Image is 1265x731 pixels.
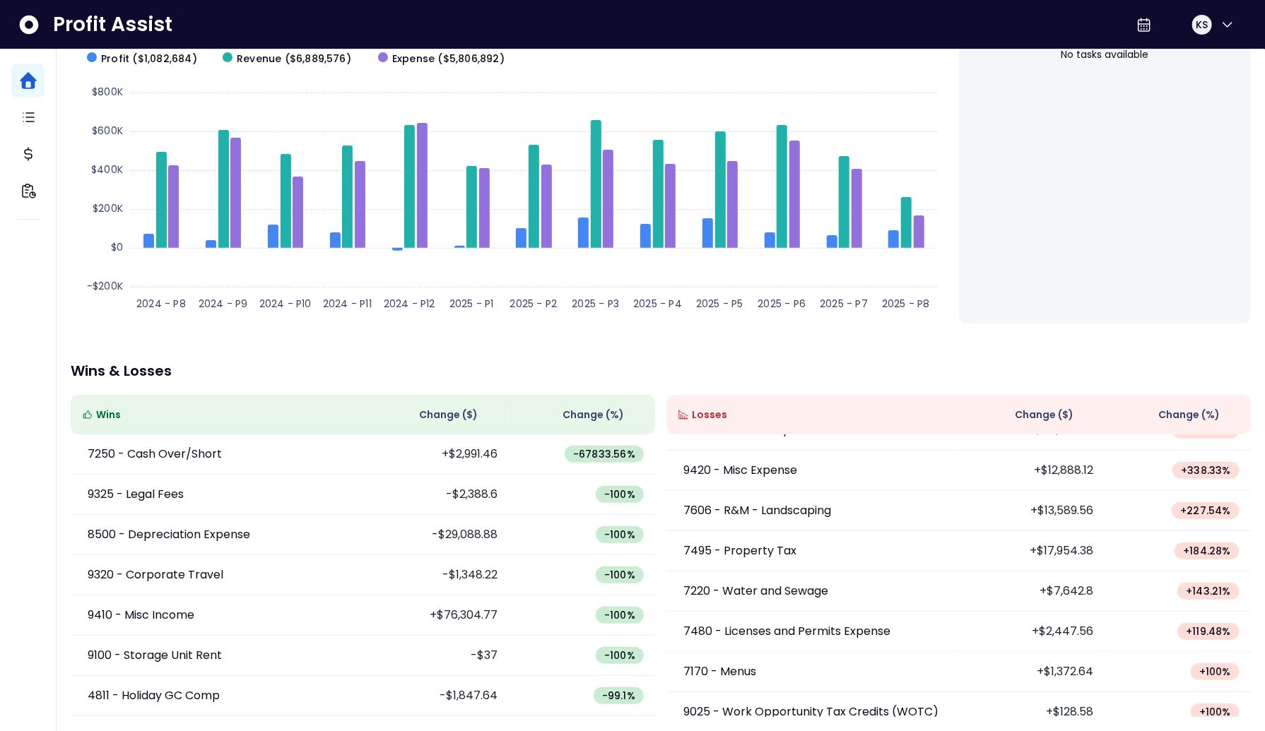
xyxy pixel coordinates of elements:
[683,502,831,519] p: 7606 - R&M - Landscaping
[604,568,635,582] span: -100 %
[1186,584,1231,598] span: + 143.21 %
[970,36,1240,73] div: No tasks available
[88,446,222,463] p: 7250 - Cash Over/Short
[88,647,222,664] p: 9100 - Storage Unit Rent
[419,408,478,422] span: Change ( $ )
[683,663,756,680] p: 7170 - Menus
[363,595,510,636] td: +$76,304.77
[93,201,123,215] text: $200K
[604,487,635,501] span: -100 %
[683,583,828,600] p: 7220 - Water and Sewage
[633,297,682,311] text: 2025 - P4
[53,12,172,37] span: Profit Assist
[1181,463,1231,477] span: + 338.33 %
[199,297,248,311] text: 2024 - P9
[683,462,797,479] p: 9420 - Misc Expense
[1158,408,1220,422] span: Change (%)
[1183,544,1231,558] span: + 184.28 %
[959,652,1105,692] td: +$1,372.64
[392,52,505,66] span: Expense ($5,806,892)
[91,162,123,177] text: $400K
[92,85,123,99] text: $800K
[1015,408,1073,422] span: Change ( $ )
[1196,18,1208,32] span: KS
[1199,665,1231,679] span: + 100 %
[88,526,250,543] p: 8500 - Depreciation Expense
[237,52,351,66] span: Revenue ($6,889,576)
[959,531,1105,571] td: +$17,954.38
[101,52,197,66] span: Profit ($1,082,684)
[959,451,1105,491] td: +$12,888.12
[604,608,635,622] span: -100 %
[758,297,806,311] text: 2025 - P6
[92,124,123,138] text: $600K
[363,515,510,555] td: -$29,088.88
[820,297,868,311] text: 2025 - P7
[602,689,635,703] span: -99.1 %
[87,279,123,293] text: -$200K
[683,542,796,559] p: 7495 - Property Tax
[1199,705,1231,719] span: + 100 %
[696,297,743,311] text: 2025 - P5
[363,636,510,676] td: -$37
[959,571,1105,612] td: +$7,642.8
[510,297,558,311] text: 2025 - P2
[683,703,939,720] p: 9025 - Work Opportunity Tax Credits (WOTC)
[572,297,619,311] text: 2025 - P3
[363,475,510,515] td: -$2,388.6
[573,447,635,461] span: -67833.56 %
[604,528,635,542] span: -100 %
[259,297,312,311] text: 2024 - P10
[449,297,494,311] text: 2025 - P1
[604,648,635,662] span: -100 %
[1180,504,1231,518] span: + 227.54 %
[1186,624,1231,638] span: + 119.48 %
[363,434,510,475] td: +$2,991.46
[563,408,624,422] span: Change (%)
[88,607,194,624] p: 9410 - Misc Income
[882,297,930,311] text: 2025 - P8
[111,240,123,254] text: $0
[71,364,1251,378] p: Wins & Losses
[88,566,223,583] p: 9320 - Corporate Travel
[384,297,435,311] text: 2024 - P12
[136,297,186,311] text: 2024 - P8
[683,623,890,640] p: 7480 - Licenses and Permits Expense
[88,687,220,704] p: 4811 - Holiday GC Comp
[96,408,121,422] span: Wins
[363,555,510,595] td: -$1,348.22
[959,491,1105,531] td: +$13,589.56
[323,297,372,311] text: 2024 - P11
[88,486,184,503] p: 9325 - Legal Fees
[363,676,510,716] td: -$1,847.64
[959,612,1105,652] td: +$2,447.56
[692,408,727,422] span: Losses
